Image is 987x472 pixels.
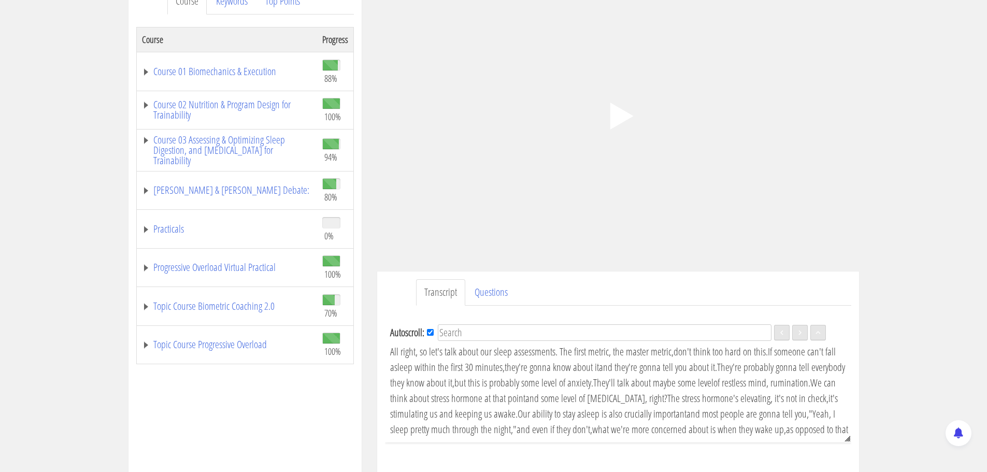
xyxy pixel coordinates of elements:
span: 100% [324,346,341,357]
span: and some level of [MEDICAL_DATA], right? [525,391,667,405]
v: All right, so let's talk about our sleep assessments. [390,345,557,359]
span: Our ability to stay asleep is also crucially important [518,407,686,421]
span: We can think about stress hormone at that point [390,376,836,405]
span: they're gonna know about it [505,360,599,374]
span: as opposed to that they do. [390,422,848,452]
span: 0% [324,230,334,241]
th: Progress [317,27,354,52]
span: They'll talk about maybe some level [593,376,713,390]
a: Questions [466,279,516,306]
span: but this is probably some level of anxiety. [454,376,593,390]
span: and most people are gonna tell you, [686,407,809,421]
span: The first metric, the master metric, [560,345,674,359]
span: 100% [324,111,341,122]
th: Course [136,27,317,52]
span: don't think too hard on this. [674,345,768,359]
span: 70% [324,307,337,319]
span: and even if they don't, [517,422,592,436]
a: Course 02 Nutrition & Program Design for Trainability [142,99,312,120]
span: what we're more concerned about is when they wake up, [592,422,786,436]
span: "Yeah, I sleep pretty much through the night," [390,407,835,436]
span: it's stimulating us and keeping us awake. [390,391,838,421]
a: Topic Course Biometric Coaching 2.0 [142,301,312,311]
span: 100% [324,268,341,280]
input: Search [438,324,771,341]
span: They're probably gonna tell everybody they know about it, [390,360,845,390]
span: 80% [324,191,337,203]
a: Transcript [416,279,465,306]
a: Practicals [142,224,312,234]
a: Course 01 Biomechanics & Execution [142,66,312,77]
span: of restless mind, rumination. [713,376,810,390]
span: The stress hormone's elevating, it's not in check, [667,391,828,405]
span: and they're gonna tell you about it. [599,360,717,374]
span: If someone can't fall asleep within the first 30 minutes, [390,345,836,374]
span: 94% [324,151,337,163]
a: Course 03 Assessing & Optimizing Sleep Digestion, and [MEDICAL_DATA] for Trainability [142,135,312,166]
a: Topic Course Progressive Overload [142,339,312,350]
a: [PERSON_NAME] & [PERSON_NAME] Debate: [142,185,312,195]
a: Progressive Overload Virtual Practical [142,262,312,273]
span: 88% [324,73,337,84]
